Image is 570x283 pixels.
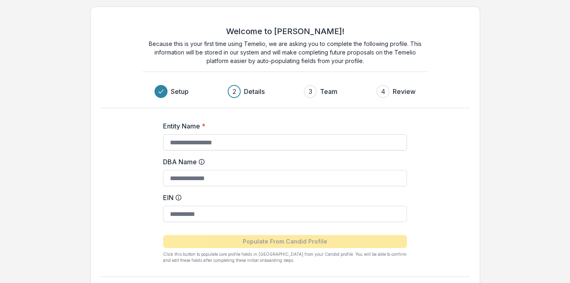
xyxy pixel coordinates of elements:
[226,26,344,36] h2: Welcome to [PERSON_NAME]!
[233,87,236,96] div: 2
[393,87,416,96] h3: Review
[244,87,265,96] h3: Details
[163,121,402,131] label: Entity Name
[163,251,407,263] p: Click this button to populate core profile fields in [GEOGRAPHIC_DATA] from your Candid profile. ...
[154,85,416,98] div: Progress
[163,193,402,202] label: EIN
[381,87,385,96] div: 4
[320,87,337,96] h3: Team
[163,157,402,167] label: DBA Name
[171,87,189,96] h3: Setup
[309,87,312,96] div: 3
[163,235,407,248] button: Populate From Candid Profile
[143,39,427,65] p: Because this is your first time using Temelio, we are asking you to complete the following profil...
